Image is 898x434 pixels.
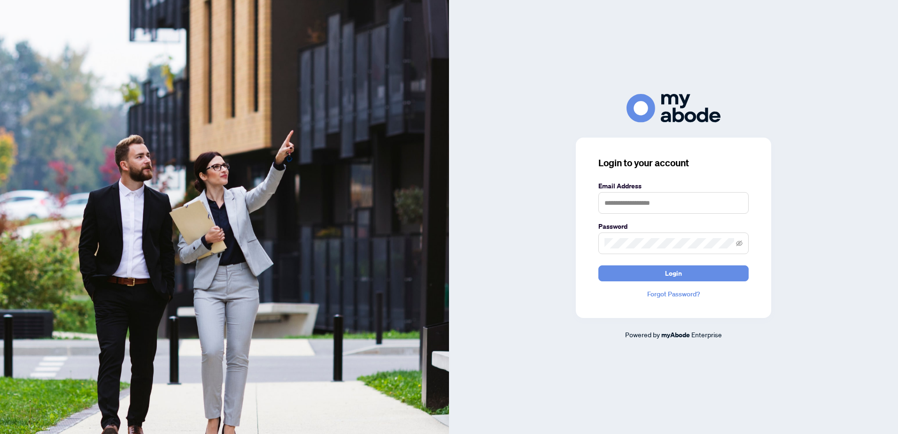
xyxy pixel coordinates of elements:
span: Powered by [625,330,660,339]
span: Login [665,266,682,281]
button: Login [598,265,749,281]
a: myAbode [661,330,690,340]
span: eye-invisible [736,240,743,247]
label: Email Address [598,181,749,191]
h3: Login to your account [598,156,749,170]
a: Forgot Password? [598,289,749,299]
img: ma-logo [627,94,720,123]
label: Password [598,221,749,232]
span: Enterprise [691,330,722,339]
